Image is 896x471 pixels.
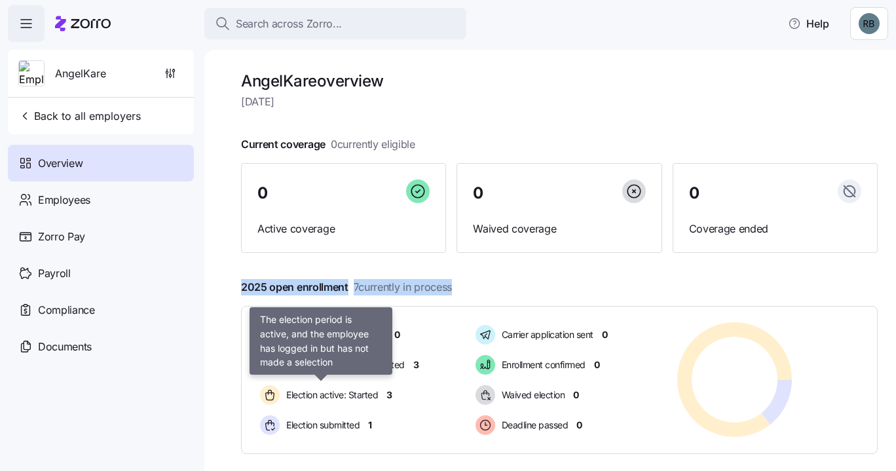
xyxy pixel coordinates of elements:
a: Compliance [8,292,194,328]
span: 0 [257,185,268,201]
span: Back to all employers [18,108,141,124]
img: Employer logo [19,61,44,87]
a: Documents [8,328,194,365]
span: 0 [602,328,608,341]
span: Zorro Pay [38,229,85,245]
a: Overview [8,145,194,181]
span: Employees [38,192,90,208]
span: Active coverage [257,221,430,237]
span: Election active: Hasn't started [282,358,405,371]
span: 0 [594,358,600,371]
span: 0 [573,388,579,402]
a: Employees [8,181,194,218]
span: 0 [576,419,582,432]
span: Deadline passed [498,419,569,432]
button: Help [777,10,840,37]
span: 1 [368,419,372,432]
span: Help [788,16,829,31]
span: 0 [394,328,400,341]
span: 0 currently eligible [331,136,415,153]
span: Coverage ended [689,221,861,237]
span: Waived election [498,388,565,402]
a: Zorro Pay [8,218,194,255]
span: Documents [38,339,92,355]
span: Overview [38,155,83,172]
span: 3 [386,388,392,402]
span: 3 [413,358,419,371]
span: Election submitted [282,419,360,432]
span: Current coverage [241,136,415,153]
button: Search across Zorro... [204,8,466,39]
span: Election active: Started [282,388,378,402]
a: Payroll [8,255,194,292]
span: Carrier application sent [498,328,593,341]
h1: AngelKare overview [241,71,878,91]
button: Back to all employers [13,103,146,129]
span: AngelKare [55,66,106,82]
span: 0 [689,185,700,201]
span: Compliance [38,302,95,318]
span: 0 [473,185,483,201]
span: [DATE] [241,94,878,110]
span: Payroll [38,265,71,282]
span: 7 currently in process [354,279,452,295]
span: Search across Zorro... [236,16,342,32]
span: 2025 open enrollment [241,279,452,295]
span: Waived coverage [473,221,645,237]
img: 8da47c3e8e5487d59c80835d76c1881e [859,13,880,34]
span: Enrollment confirmed [498,358,586,371]
span: Pending election window [282,328,386,341]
